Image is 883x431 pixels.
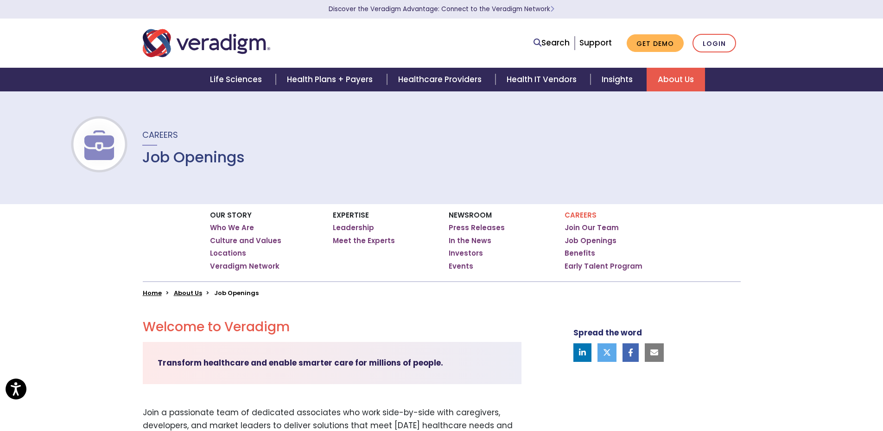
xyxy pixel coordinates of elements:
[565,223,619,232] a: Join Our Team
[142,148,245,166] h1: Job Openings
[534,37,570,49] a: Search
[627,34,684,52] a: Get Demo
[210,249,246,258] a: Locations
[333,223,374,232] a: Leadership
[579,37,612,48] a: Support
[449,223,505,232] a: Press Releases
[199,68,276,91] a: Life Sciences
[550,5,554,13] span: Learn More
[210,262,280,271] a: Veradigm Network
[333,236,395,245] a: Meet the Experts
[565,236,616,245] a: Job Openings
[565,262,642,271] a: Early Talent Program
[142,129,178,141] span: Careers
[449,236,491,245] a: In the News
[143,319,521,335] h2: Welcome to Veradigm
[449,249,483,258] a: Investors
[449,262,473,271] a: Events
[210,236,281,245] a: Culture and Values
[158,357,443,368] strong: Transform healthcare and enable smarter care for millions of people.
[143,28,270,58] img: Veradigm logo
[647,68,705,91] a: About Us
[692,34,736,53] a: Login
[210,223,254,232] a: Who We Are
[329,5,554,13] a: Discover the Veradigm Advantage: Connect to the Veradigm NetworkLearn More
[495,68,591,91] a: Health IT Vendors
[174,289,202,297] a: About Us
[565,249,595,258] a: Benefits
[143,289,162,297] a: Home
[387,68,495,91] a: Healthcare Providers
[276,68,387,91] a: Health Plans + Payers
[591,68,647,91] a: Insights
[573,327,642,338] strong: Spread the word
